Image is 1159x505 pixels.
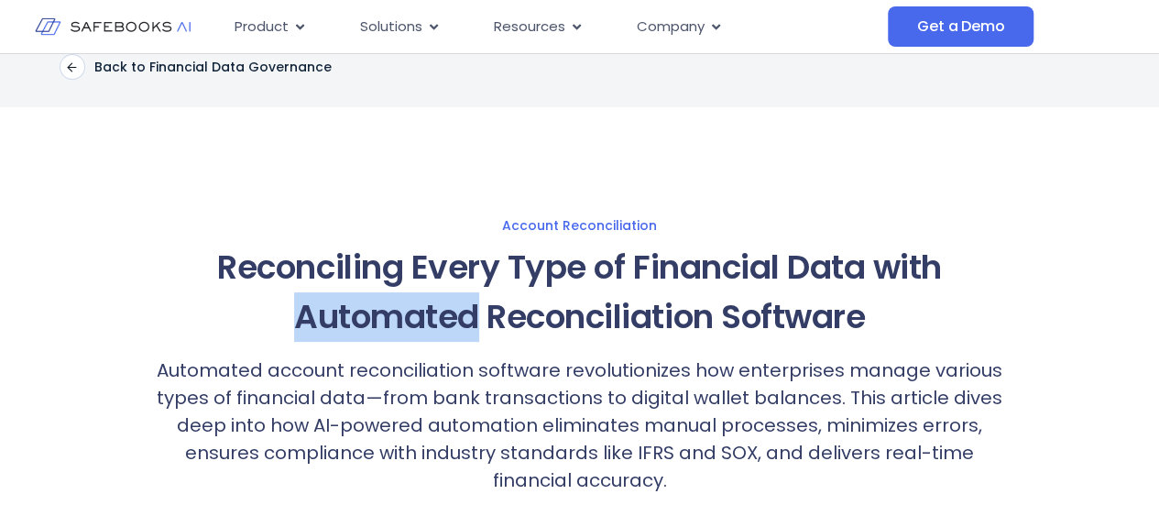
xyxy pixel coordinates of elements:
nav: Menu [220,9,888,45]
span: Company [637,16,705,38]
span: Solutions [360,16,422,38]
div: Menu Toggle [220,9,888,45]
a: Back to Financial Data Governance [60,54,332,80]
p: Automated account reconciliation software revolutionizes how enterprises manage various types of ... [148,357,1012,494]
span: Resources [494,16,565,38]
p: Back to Financial Data Governance [94,59,332,75]
h1: Reconciling Every Type of Financial Data with Automated Reconciliation Software [148,243,1012,342]
span: Get a Demo [917,17,1004,36]
a: Account Reconciliation [18,217,1141,234]
a: Get a Demo [888,6,1033,47]
span: Product [235,16,289,38]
